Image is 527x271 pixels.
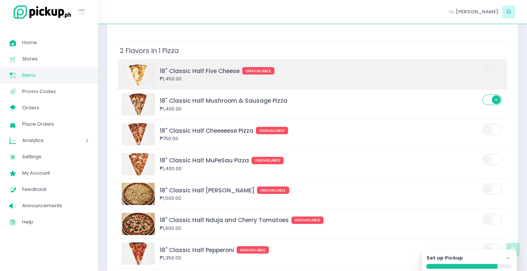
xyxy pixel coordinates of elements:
span: Announcements [22,201,89,211]
td: 18" Classic Half Pepperoni18" Classic Half PepperoniUNAVAILABLE₱1,350.00 [118,239,507,269]
img: 18" Classic Half Cheeeeese Pizza [122,123,155,145]
img: 18" Classic Half Selena Pizza [122,183,155,205]
span: Stores [22,54,89,64]
td: 18" Classic Half MuPeSau Pizza18" Classic Half MuPeSau PizzaUNAVAILABLE₱1,400.00 [118,149,507,179]
span: Orders [22,103,89,113]
img: 18" Classic Half Pepperoni [122,242,155,265]
div: 18" Classic Half Cheeeeese Pizza [160,126,480,135]
span: [PERSON_NAME] [456,8,499,16]
span: UNAVAILABLE [291,217,324,224]
img: 18" Classic Half Five Cheese [122,63,155,86]
div: ₱1,400.00 [160,165,480,172]
span: Hi, [449,8,455,16]
div: 18" Classic Half MuPeSau Pizza [160,156,480,165]
span: Analytics [22,136,65,145]
img: 18" Classic Half Nduja and Cherry Tomatoes [122,213,155,235]
td: 18" Classic Half Five Cheese 18" Classic Half Five CheeseUNAVAILABLE₱1,450.00 [118,60,507,90]
span: Menu [22,70,89,80]
span: UNAVAILABLE [257,186,290,194]
span: Settings [22,152,89,162]
div: 18" Classic Half Nduja and Cherry Tomatoes [160,216,480,224]
td: 18" Classic Half Selena Pizza18" Classic Half [PERSON_NAME]UNAVAILABLE₱1,500.00 [118,179,507,209]
div: ₱1,500.00 [160,195,480,202]
span: Help [22,217,89,227]
span: My Account [22,168,89,178]
label: Set up Pickup [426,254,463,262]
img: logo [9,4,72,20]
img: 18" Classic Half MuPeSau Pizza [122,153,155,175]
span: Feedback [22,185,89,194]
div: 18" Classic Half Pepperoni [160,246,480,254]
div: 18" Classic Half Mushroom & Sausage Pizza [160,96,480,105]
span: UNAVAILABLE [251,157,284,164]
td: 18" Classic Half Cheeeeese Pizza18" Classic Half Cheeeeese PizzaUNAVAILABLE₱750.00 [118,119,507,149]
img: 18" Classic Half Mushroom & Sausage Pizza [122,93,155,116]
div: 18" Classic Half [PERSON_NAME] [160,186,480,195]
span: Place Orders [22,119,89,129]
span: UNAVAILABLE [256,127,288,134]
span: UNAVAILABLE [242,67,275,75]
span: Promo Codes [22,87,89,96]
div: ₱1,600.00 [160,225,480,232]
span: 2 Flavors in 1 Pizza [118,44,180,57]
span: UNAVAILABLE [237,246,269,254]
td: 18" Classic Half Mushroom & Sausage Pizza18" Classic Half Mushroom & Sausage Pizza₱1,400.00 [118,89,507,119]
span: G [502,6,515,19]
div: ₱750.00 [160,135,480,142]
span: Home [22,38,89,47]
div: ₱1,350.00 [160,254,480,262]
div: ₱1,450.00 [160,75,480,83]
div: 18" Classic Half Five Cheese [160,67,480,75]
div: ₱1,400.00 [160,105,480,113]
td: 18" Classic Half Nduja and Cherry Tomatoes18" Classic Half Nduja and Cherry TomatoesUNAVAILABLE₱1... [118,209,507,239]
